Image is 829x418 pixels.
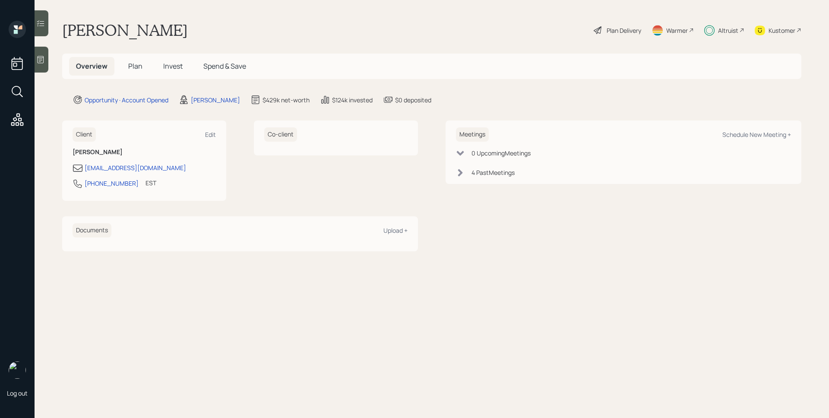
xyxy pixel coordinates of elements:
div: $124k invested [332,95,373,104]
div: Upload + [383,226,408,234]
div: Warmer [666,26,688,35]
div: $0 deposited [395,95,431,104]
div: 4 Past Meeting s [471,168,515,177]
div: Edit [205,130,216,139]
div: Plan Delivery [607,26,641,35]
div: [PERSON_NAME] [191,95,240,104]
h6: Meetings [456,127,489,142]
div: Opportunity · Account Opened [85,95,168,104]
span: Plan [128,61,142,71]
h6: [PERSON_NAME] [73,149,216,156]
div: Schedule New Meeting + [722,130,791,139]
div: $429k net-worth [263,95,310,104]
h6: Client [73,127,96,142]
div: Kustomer [769,26,795,35]
h6: Documents [73,223,111,237]
div: 0 Upcoming Meeting s [471,149,531,158]
h6: Co-client [264,127,297,142]
div: Log out [7,389,28,397]
div: [EMAIL_ADDRESS][DOMAIN_NAME] [85,163,186,172]
span: Overview [76,61,108,71]
div: [PHONE_NUMBER] [85,179,139,188]
img: james-distasi-headshot.png [9,361,26,379]
div: Altruist [718,26,738,35]
span: Spend & Save [203,61,246,71]
div: EST [146,178,156,187]
span: Invest [163,61,183,71]
h1: [PERSON_NAME] [62,21,188,40]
